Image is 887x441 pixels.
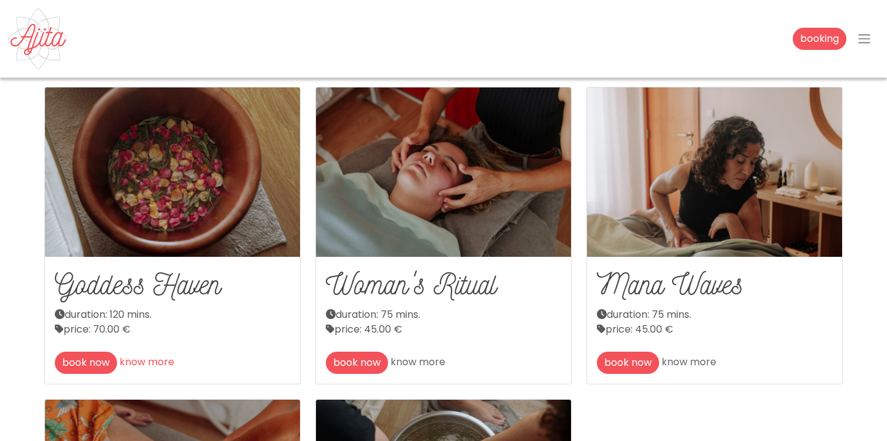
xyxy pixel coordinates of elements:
[597,322,832,337] div: price: 45.00 €
[587,87,842,257] img: Mana Waves - Ajita Feminine Massage - Ribamar, Ericeira
[597,267,832,302] h2: Mana Waves
[45,87,300,257] img: Goddess Haven - Ajita Feminine Massage - Ribamar, Ericeira
[55,267,290,302] h2: Goddess Haven
[326,267,561,302] h2: Woman's Ritual
[326,352,388,374] a: book now
[55,352,117,374] a: book now
[55,307,290,322] div: duration: 120 mins.
[597,307,832,322] div: duration: 75 mins.
[7,8,69,70] img: Ajita Feminine Massage - Ribamar, Ericeira
[326,307,561,322] div: duration: 75 mins.
[119,355,174,369] a: know more
[597,352,659,374] a: book now
[793,28,846,50] a: booking
[316,87,571,257] img: Woman's Ritual - Ajita Feminine Massage - Ribamar, Ericeira
[55,322,290,337] div: price: 70.00 €
[662,355,716,369] a: know more
[391,355,445,369] a: know more
[326,322,561,337] div: price: 45.00 €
